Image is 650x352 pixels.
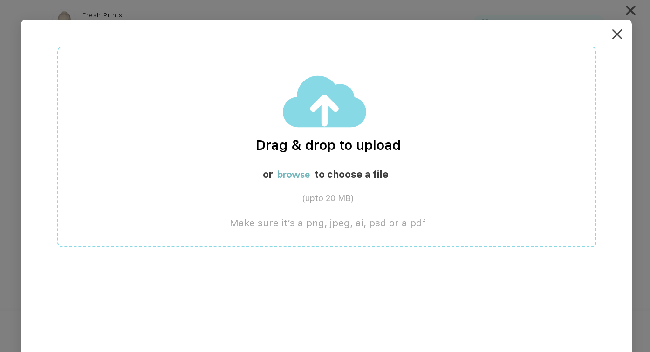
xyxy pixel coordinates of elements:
label: browse [277,169,310,180]
img: close.png [612,29,622,39]
label: or [263,169,273,181]
label: to choose a file [315,169,389,181]
label: Make sure it’s a png, jpeg, ai, psd or a pdf [58,217,597,229]
label: Drag & drop to upload [58,137,597,154]
img: upload_cloud.svg [283,75,367,128]
label: (upto 20 MB) [58,193,597,203]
